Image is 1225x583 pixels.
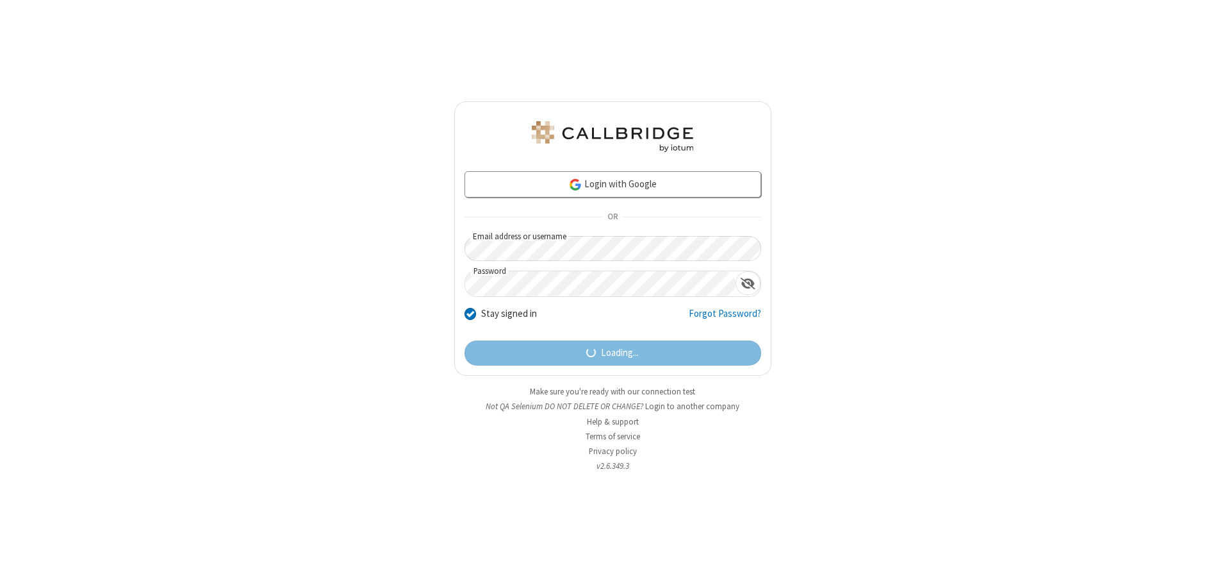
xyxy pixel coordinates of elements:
li: v2.6.349.3 [454,460,771,472]
a: Forgot Password? [689,307,761,331]
a: Terms of service [586,431,640,442]
button: Login to another company [645,400,739,412]
input: Email address or username [465,236,761,261]
input: Password [465,271,736,296]
div: Show password [736,271,760,295]
label: Stay signed in [481,307,537,321]
a: Login with Google [465,171,761,197]
button: Loading... [465,341,761,366]
span: OR [602,208,623,226]
img: QA Selenium DO NOT DELETE OR CHANGE [529,121,696,152]
li: Not QA Selenium DO NOT DELETE OR CHANGE? [454,400,771,412]
a: Make sure you're ready with our connection test [530,386,695,397]
a: Privacy policy [589,446,637,457]
img: google-icon.png [568,178,582,192]
span: Loading... [601,346,639,360]
a: Help & support [587,416,639,427]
